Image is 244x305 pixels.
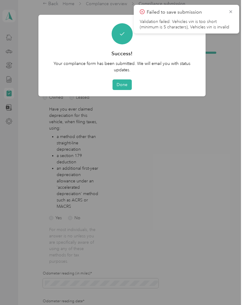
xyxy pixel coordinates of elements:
iframe: Everlance-gr Chat Button Frame [210,271,244,305]
button: Done [112,79,132,90]
p: Your compliance form has been submitted. We will email you with status updates. [47,60,197,73]
h3: Success! [111,50,133,57]
p: Failed to save submission [147,8,224,16]
li: Validation failed: Vehicles vin is too short (minimum is 5 characters), Vehicles vin is invalid [140,19,233,30]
